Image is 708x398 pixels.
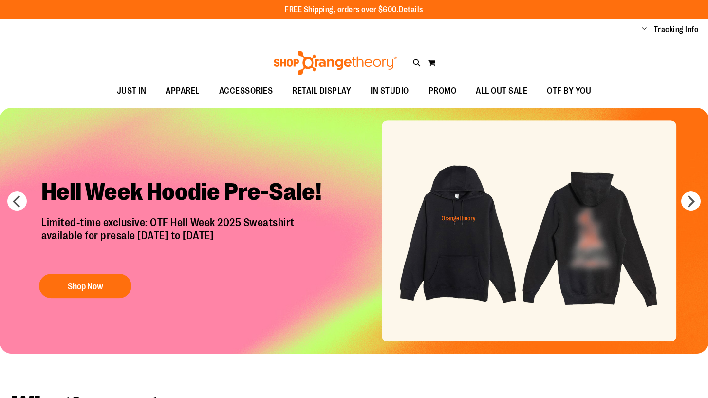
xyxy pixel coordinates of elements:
span: OTF BY YOU [547,80,591,102]
a: Details [399,5,423,14]
button: prev [7,191,27,211]
p: Limited-time exclusive: OTF Hell Week 2025 Sweatshirt available for presale [DATE] to [DATE] [34,217,338,265]
a: Hell Week Hoodie Pre-Sale! Limited-time exclusive: OTF Hell Week 2025 Sweatshirtavailable for pre... [34,171,338,303]
span: RETAIL DISPLAY [292,80,351,102]
span: IN STUDIO [371,80,409,102]
span: ACCESSORIES [219,80,273,102]
span: JUST IN [117,80,147,102]
span: APPAREL [166,80,200,102]
button: Account menu [642,25,647,35]
p: FREE Shipping, orders over $600. [285,4,423,16]
span: PROMO [429,80,457,102]
a: Tracking Info [654,24,699,35]
button: Shop Now [39,274,131,298]
img: Shop Orangetheory [272,51,398,75]
h2: Hell Week Hoodie Pre-Sale! [34,171,338,217]
span: ALL OUT SALE [476,80,527,102]
button: next [681,191,701,211]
